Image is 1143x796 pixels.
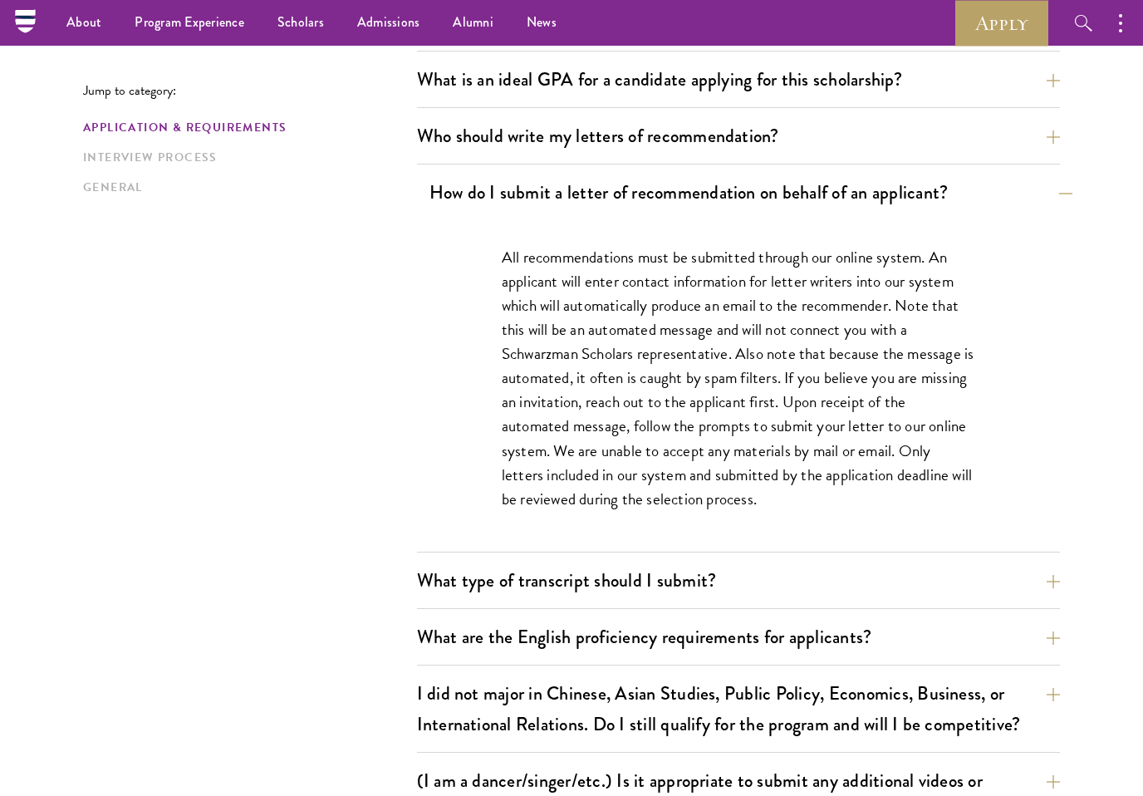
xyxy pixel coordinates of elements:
a: Interview Process [83,149,407,166]
a: Application & Requirements [83,119,407,136]
button: I did not major in Chinese, Asian Studies, Public Policy, Economics, Business, or International R... [417,675,1060,743]
p: All recommendations must be submitted through our online system. An applicant will enter contact ... [502,245,975,511]
a: General [83,179,407,196]
button: How do I submit a letter of recommendation on behalf of an applicant? [429,174,1072,211]
button: What are the English proficiency requirements for applicants? [417,618,1060,656]
p: Jump to category: [83,83,417,98]
button: What type of transcript should I submit? [417,562,1060,599]
button: Who should write my letters of recommendation? [417,117,1060,155]
button: What is an ideal GPA for a candidate applying for this scholarship? [417,61,1060,98]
